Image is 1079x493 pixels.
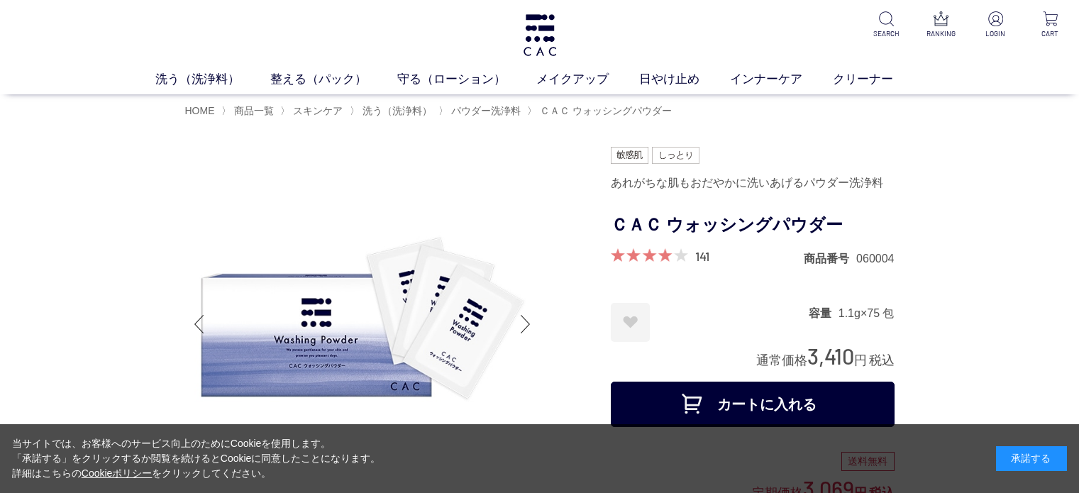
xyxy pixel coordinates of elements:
div: 承諾する [996,446,1067,471]
a: Cookieポリシー [82,467,153,479]
a: 商品一覧 [231,105,274,116]
span: スキンケア [293,105,343,116]
a: 141 [695,248,709,264]
h1: ＣＡＣ ウォッシングパウダー [611,209,895,241]
img: 敏感肌 [611,147,649,164]
div: Next slide [511,296,540,353]
a: 洗う（洗浄料） [360,105,432,116]
a: 整える（パック） [270,70,397,89]
a: お気に入りに登録する [611,303,650,342]
dt: 商品番号 [804,251,856,266]
p: LOGIN [978,28,1013,39]
a: クリーナー [833,70,924,89]
a: ＣＡＣ ウォッシングパウダー [537,105,672,116]
span: パウダー洗浄料 [451,105,521,116]
li: 〉 [438,104,524,118]
a: HOME [185,105,215,116]
li: 〉 [350,104,436,118]
a: スキンケア [290,105,343,116]
dd: 060004 [856,251,894,266]
span: ＣＡＣ ウォッシングパウダー [540,105,672,116]
a: LOGIN [978,11,1013,39]
p: CART [1033,28,1068,39]
span: 洗う（洗浄料） [363,105,432,116]
div: Previous slide [185,296,214,353]
img: logo [521,14,558,56]
a: CART [1033,11,1068,39]
a: 日やけ止め [639,70,730,89]
a: SEARCH [869,11,904,39]
dt: 容量 [809,306,839,321]
button: カートに入れる [611,382,895,427]
a: RANKING [924,11,958,39]
div: 当サイトでは、お客様へのサービス向上のためにCookieを使用します。 「承諾する」をクリックするか閲覧を続けるとCookieに同意したことになります。 詳細はこちらの をクリックしてください。 [12,436,381,481]
p: SEARCH [869,28,904,39]
img: しっとり [652,147,699,164]
a: 洗う（洗浄料） [155,70,270,89]
dd: 1.1g×75 包 [839,306,895,321]
div: あれがちな肌もおだやかに洗いあげるパウダー洗浄料 [611,171,895,195]
li: 〉 [280,104,346,118]
span: 3,410 [807,343,854,369]
p: RANKING [924,28,958,39]
span: 税込 [869,353,895,367]
a: メイクアップ [536,70,639,89]
span: 円 [854,353,867,367]
li: 〉 [527,104,675,118]
span: 商品一覧 [234,105,274,116]
a: インナーケア [730,70,833,89]
a: 守る（ローション） [397,70,536,89]
a: パウダー洗浄料 [448,105,521,116]
span: 通常価格 [756,353,807,367]
li: 〉 [221,104,277,118]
